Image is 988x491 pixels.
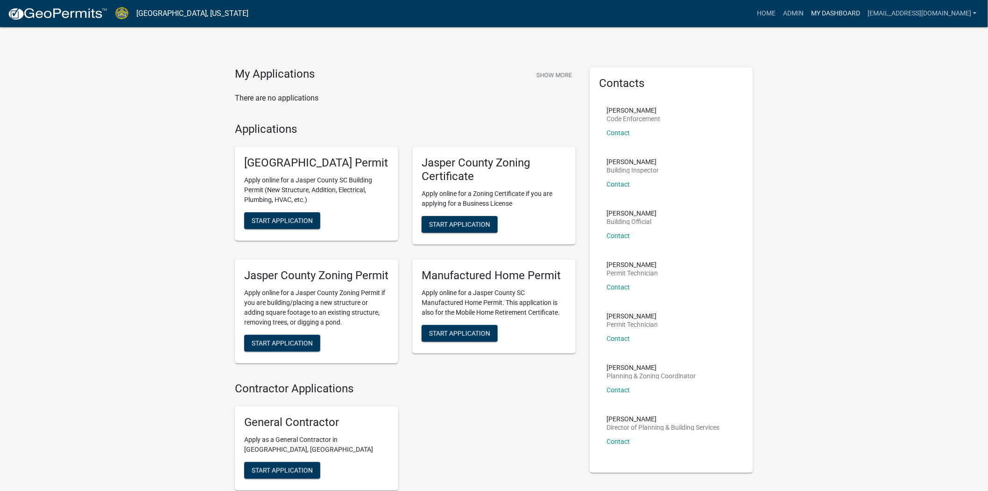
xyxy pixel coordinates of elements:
wm-workflow-list-section: Applications [235,123,576,371]
a: [EMAIL_ADDRESS][DOMAIN_NAME] [864,5,981,22]
p: Apply online for a Jasper County SC Manufactured Home Permit. This application is also for the Mo... [422,288,566,318]
p: [PERSON_NAME] [607,261,658,268]
h5: General Contractor [244,416,389,429]
h5: Contacts [599,77,744,90]
h4: Contractor Applications [235,382,576,396]
img: Jasper County, South Carolina [115,7,129,20]
p: Apply online for a Jasper County Zoning Permit if you are building/placing a new structure or add... [244,288,389,327]
p: [PERSON_NAME] [607,159,659,165]
button: Start Application [422,325,498,342]
button: Start Application [244,212,320,229]
a: Contact [607,232,630,239]
button: Start Application [422,216,498,233]
p: Permit Technician [607,270,658,276]
p: Director of Planning & Building Services [607,424,720,431]
p: Planning & Zoning Coordinator [607,373,696,379]
button: Start Application [244,335,320,352]
p: Apply as a General Contractor in [GEOGRAPHIC_DATA], [GEOGRAPHIC_DATA] [244,435,389,455]
p: Code Enforcement [607,116,660,122]
h5: Jasper County Zoning Permit [244,269,389,282]
a: Contact [607,386,630,394]
p: [PERSON_NAME] [607,210,656,217]
button: Start Application [244,462,320,479]
a: Admin [779,5,807,22]
p: [PERSON_NAME] [607,313,658,319]
span: Start Application [429,329,490,337]
a: Contact [607,335,630,342]
a: My Dashboard [807,5,864,22]
a: Home [753,5,779,22]
h5: [GEOGRAPHIC_DATA] Permit [244,156,389,170]
p: [PERSON_NAME] [607,364,696,371]
a: Contact [607,438,630,445]
p: Apply online for a Jasper County SC Building Permit (New Structure, Addition, Electrical, Plumbin... [244,175,389,205]
p: Building Inspector [607,167,659,173]
h5: Jasper County Zoning Certificate [422,156,566,183]
a: Contact [607,283,630,291]
span: Start Application [252,217,313,224]
a: Contact [607,181,630,188]
h4: Applications [235,123,576,136]
p: Building Official [607,218,656,225]
h4: My Applications [235,67,315,81]
p: [PERSON_NAME] [607,107,660,114]
p: [PERSON_NAME] [607,416,720,422]
p: There are no applications [235,93,576,104]
span: Start Application [429,220,490,228]
h5: Manufactured Home Permit [422,269,566,282]
span: Start Application [252,467,313,474]
p: Apply online for a Zoning Certificate if you are applying for a Business License [422,189,566,209]
p: Permit Technician [607,321,658,328]
a: [GEOGRAPHIC_DATA], [US_STATE] [136,6,248,22]
a: Contact [607,129,630,137]
span: Start Application [252,339,313,347]
button: Show More [533,67,576,83]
